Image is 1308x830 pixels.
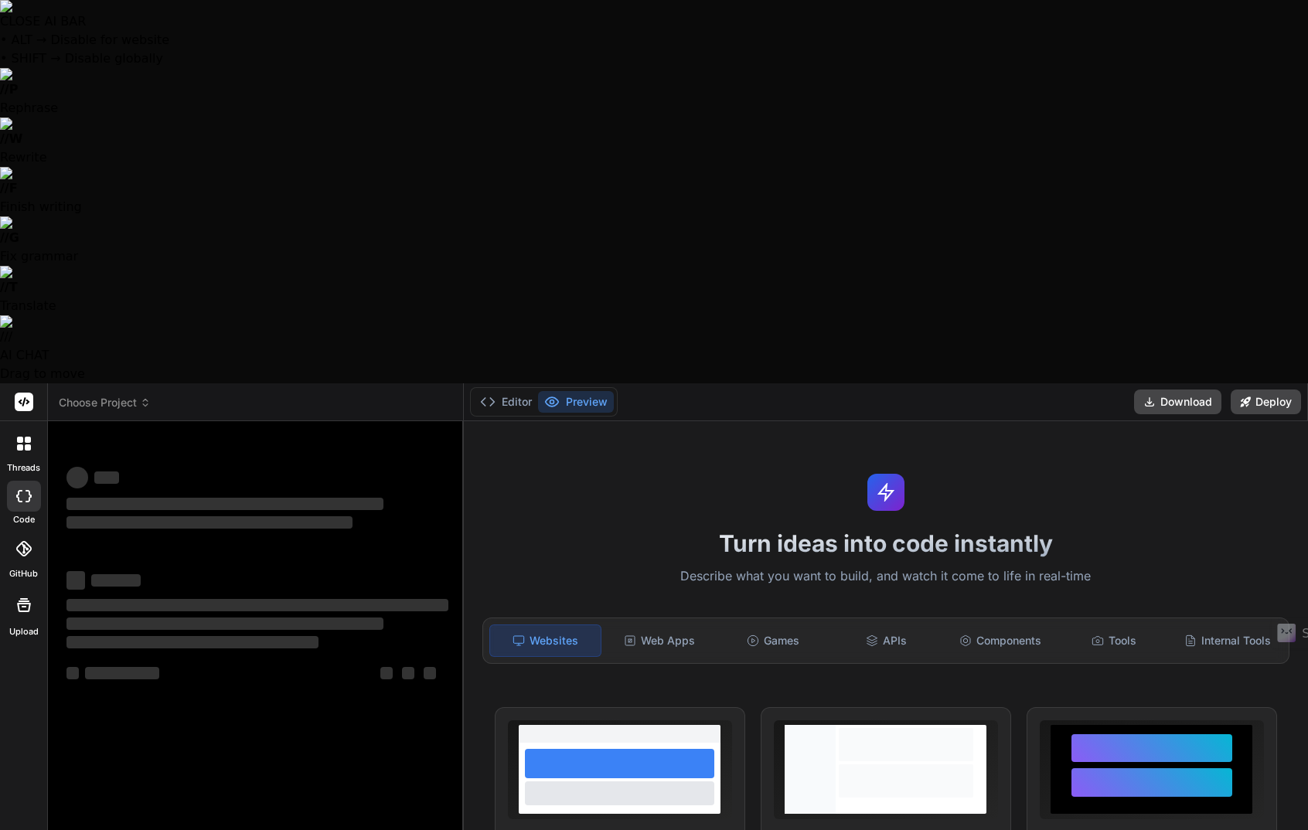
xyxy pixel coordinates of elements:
label: Upload [9,625,39,638]
span: ‌ [66,617,383,630]
span: ‌ [66,516,353,529]
div: Components [945,624,1055,657]
div: APIs [832,624,942,657]
div: Websites [489,624,601,657]
div: Games [718,624,829,657]
label: threads [7,461,40,475]
span: ‌ [380,667,393,679]
span: Choose Project [59,395,151,410]
span: ‌ [424,667,436,679]
span: ‌ [91,574,141,587]
div: Tools [1058,624,1169,657]
span: ‌ [85,667,159,679]
span: ‌ [66,667,79,679]
span: ‌ [66,599,448,611]
button: Deploy [1231,389,1301,414]
button: Download [1134,389,1221,414]
h1: Turn ideas into code instantly [473,529,1299,557]
button: Preview [538,391,614,413]
div: Internal Tools [1172,624,1282,657]
span: ‌ [66,467,88,488]
span: ‌ [66,571,85,590]
p: Describe what you want to build, and watch it come to life in real-time [473,566,1299,587]
span: ‌ [66,636,318,648]
span: ‌ [66,498,383,510]
label: code [13,513,35,526]
span: ‌ [94,471,119,484]
label: GitHub [9,567,38,580]
button: Editor [474,391,538,413]
span: ‌ [402,667,414,679]
div: Web Apps [605,624,715,657]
